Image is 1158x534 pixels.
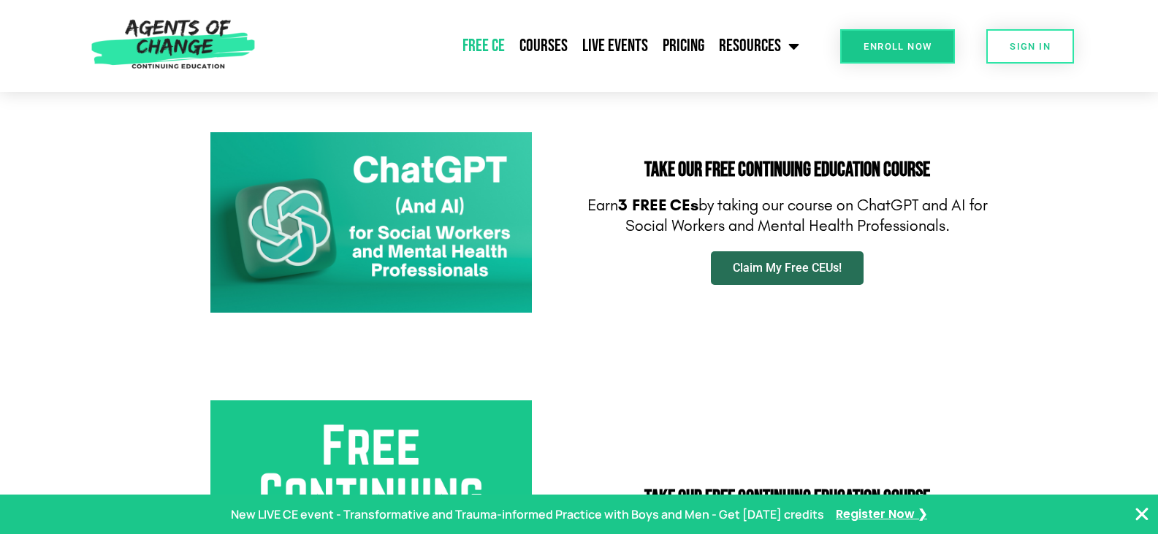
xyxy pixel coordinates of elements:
[655,28,712,64] a: Pricing
[587,195,989,237] p: Earn by taking our course on ChatGPT and AI for Social Workers and Mental Health Professionals.
[455,28,512,64] a: Free CE
[733,262,842,274] span: Claim My Free CEUs!
[711,251,864,285] a: Claim My Free CEUs!
[618,196,698,215] b: 3 FREE CEs
[864,42,932,51] span: Enroll Now
[840,29,955,64] a: Enroll Now
[986,29,1074,64] a: SIGN IN
[1010,42,1051,51] span: SIGN IN
[262,28,807,64] nav: Menu
[587,160,989,180] h2: Take Our FREE Continuing Education Course
[575,28,655,64] a: Live Events
[1133,506,1151,523] button: Close Banner
[587,488,989,508] h2: Take Our FREE Continuing Education Course
[712,28,807,64] a: Resources
[512,28,575,64] a: Courses
[231,504,824,525] p: New LIVE CE event - Transformative and Trauma-informed Practice with Boys and Men - Get [DATE] cr...
[836,504,927,525] a: Register Now ❯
